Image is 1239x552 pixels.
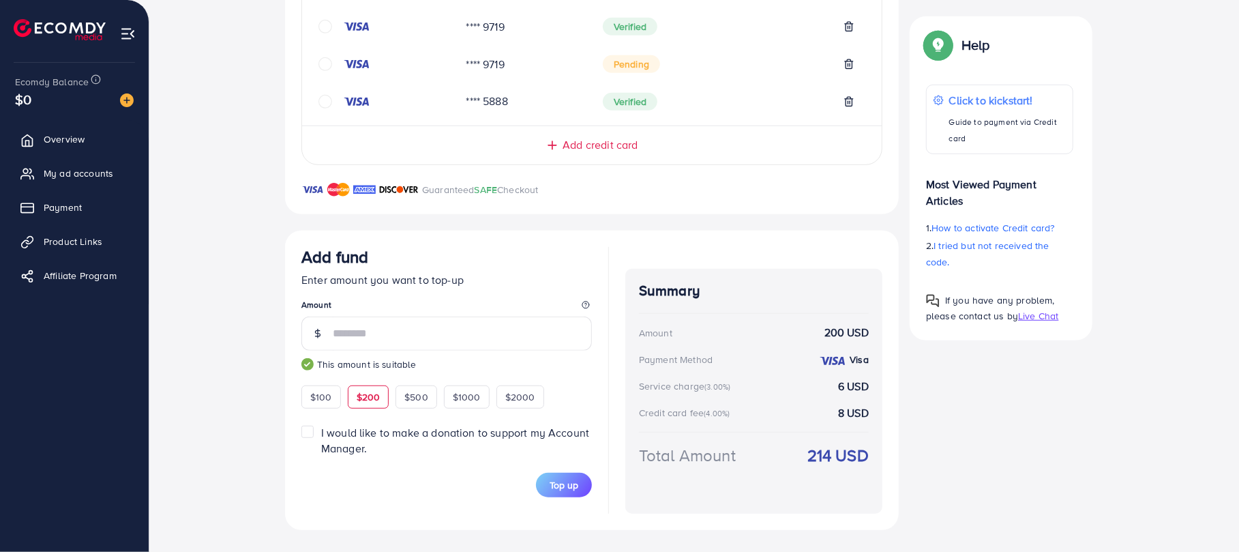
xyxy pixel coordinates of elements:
iframe: Chat [1181,491,1229,542]
small: (4.00%) [704,408,730,419]
span: Verified [603,18,657,35]
p: 1. [926,220,1073,236]
img: credit [819,355,846,366]
h3: Add fund [301,247,368,267]
img: brand [379,181,419,198]
div: Amount [639,326,672,340]
span: How to activate Credit card? [931,221,1054,235]
span: $200 [357,390,380,404]
span: If you have any problem, please contact us by [926,293,1055,323]
span: $500 [404,390,428,404]
a: Affiliate Program [10,262,138,289]
span: Top up [550,478,578,492]
span: Overview [44,132,85,146]
svg: circle [318,95,332,108]
p: Click to kickstart! [949,92,1066,108]
span: I would like to make a donation to support my Account Manager. [321,425,589,456]
strong: 8 USD [838,405,869,421]
span: $1000 [453,390,481,404]
img: Popup guide [926,294,940,308]
span: Live Chat [1018,309,1058,323]
p: Enter amount you want to top-up [301,272,592,288]
p: Guide to payment via Credit card [949,114,1066,147]
span: My ad accounts [44,166,113,180]
img: Popup guide [926,33,951,57]
button: Top up [536,473,592,497]
span: $100 [310,390,332,404]
span: Affiliate Program [44,269,117,282]
span: I tried but not received the code. [926,239,1049,269]
img: brand [353,181,376,198]
small: (3.00%) [704,381,730,392]
span: Add credit card [563,137,638,153]
h4: Summary [639,282,869,300]
p: Help [961,37,990,53]
strong: 6 USD [838,379,869,394]
img: credit [343,21,370,32]
img: image [120,93,134,107]
div: Total Amount [639,444,736,467]
svg: circle [318,20,332,33]
svg: circle [318,57,332,71]
div: Service charge [639,379,734,393]
img: logo [14,19,106,40]
p: Guaranteed Checkout [422,181,539,198]
span: SAFE [475,183,498,197]
img: credit [343,96,370,107]
legend: Amount [301,299,592,316]
img: brand [327,181,350,198]
p: 2. [926,237,1073,270]
small: This amount is suitable [301,358,592,371]
p: Most Viewed Payment Articles [926,165,1073,209]
a: Overview [10,126,138,153]
span: Product Links [44,235,102,248]
div: Payment Method [639,353,713,366]
span: Verified [603,93,657,111]
span: Payment [44,201,82,214]
img: menu [120,26,136,42]
strong: 214 USD [807,444,869,467]
img: brand [301,181,324,198]
a: Product Links [10,228,138,255]
strong: 200 USD [824,325,869,340]
a: My ad accounts [10,160,138,187]
strong: Visa [850,353,869,366]
span: $0 [15,89,31,109]
a: Payment [10,194,138,221]
span: Ecomdy Balance [15,75,89,89]
img: credit [343,59,370,70]
span: $2000 [505,390,535,404]
img: guide [301,358,314,371]
div: Credit card fee [639,406,734,420]
span: Pending [603,55,660,73]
